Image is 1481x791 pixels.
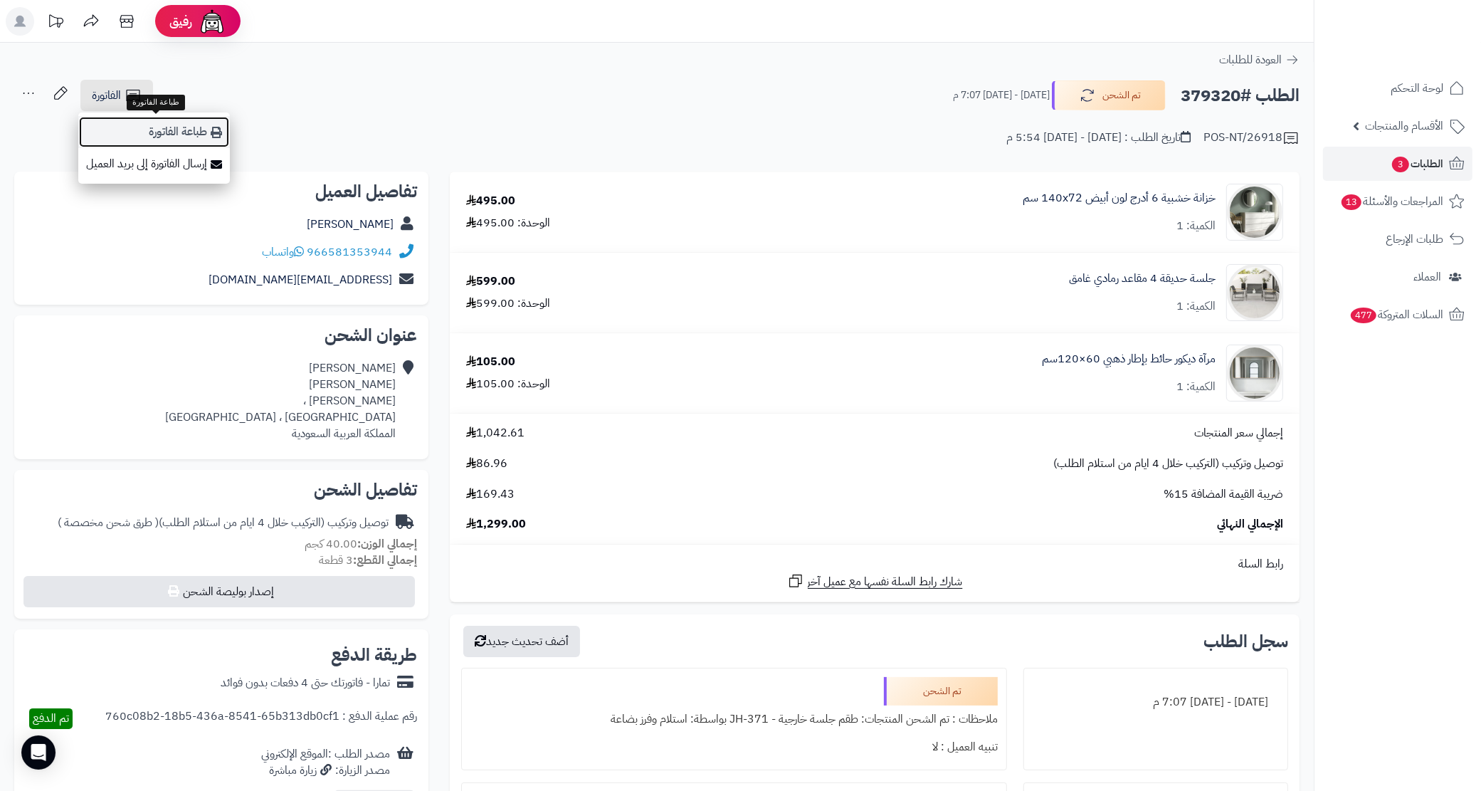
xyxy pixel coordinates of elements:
[105,708,417,729] div: رقم عملية الدفع : 760c08b2-18b5-436a-8541-65b313db0cf1
[1033,688,1279,716] div: [DATE] - [DATE] 7:07 م
[466,516,526,533] span: 1,299.00
[21,735,56,770] div: Open Intercom Messenger
[1391,156,1410,173] span: 3
[1349,305,1443,325] span: السلات المتروكة
[466,456,507,472] span: 86.96
[209,271,392,288] a: [EMAIL_ADDRESS][DOMAIN_NAME]
[466,193,515,209] div: 495.00
[1042,351,1216,367] a: مرآة ديكور حائط بإطار ذهبي 60×120سم
[38,7,73,39] a: تحديثات المنصة
[78,148,230,180] a: إرسال الفاتورة إلى بريد العميل
[1219,51,1282,68] span: العودة للطلبات
[221,675,390,691] div: تمارا - فاتورتك حتى 4 دفعات بدون فوائد
[1323,298,1472,332] a: السلات المتروكة477
[1217,516,1283,533] span: الإجمالي النهائي
[1384,11,1467,41] img: logo-2.png
[58,514,159,531] span: ( طرق شحن مخصصة )
[198,7,226,36] img: ai-face.png
[165,360,396,441] div: [PERSON_NAME] [PERSON_NAME] [PERSON_NAME] ، [GEOGRAPHIC_DATA] ، [GEOGRAPHIC_DATA] المملكة العربية...
[1323,71,1472,105] a: لوحة التحكم
[466,376,550,392] div: الوحدة: 105.00
[26,327,417,344] h2: عنوان الشحن
[470,733,998,761] div: تنبيه العميل : لا
[58,515,389,531] div: توصيل وتركيب (التركيب خلال 4 ايام من استلام الطلب)
[953,88,1050,103] small: [DATE] - [DATE] 7:07 م
[331,646,417,664] h2: طريقة الدفع
[1323,184,1472,219] a: المراجعات والأسئلة13
[1006,130,1191,146] div: تاريخ الطلب : [DATE] - [DATE] 5:54 م
[1023,190,1216,206] a: خزانة خشبية 6 أدرج لون أبيض 140x72 سم
[466,354,515,370] div: 105.00
[1365,116,1443,136] span: الأقسام والمنتجات
[1349,307,1378,324] span: 477
[307,216,394,233] a: [PERSON_NAME]
[787,572,963,590] a: شارك رابط السلة نفسها مع عميل آخر
[466,215,550,231] div: الوحدة: 495.00
[33,710,69,727] span: تم الدفع
[466,295,550,312] div: الوحدة: 599.00
[1203,633,1288,650] h3: سجل الطلب
[466,486,515,503] span: 169.43
[470,706,998,733] div: ملاحظات : تم الشحن المنتجات: طقم جلسة خارجية - JH-371 بواسطة: استلام وفرز بضاعة
[1164,486,1283,503] span: ضريبة القيمة المضافة 15%
[261,763,390,779] div: مصدر الزيارة: زيارة مباشرة
[1053,456,1283,472] span: توصيل وتركيب (التركيب خلال 4 ايام من استلام الطلب)
[1052,80,1166,110] button: تم الشحن
[26,183,417,200] h2: تفاصيل العميل
[307,243,392,261] a: 966581353944
[319,552,417,569] small: 3 قطعة
[1176,218,1216,234] div: الكمية: 1
[1227,345,1282,402] img: 1753181159-1-90x90.jpg
[261,746,390,779] div: مصدر الطلب :الموقع الإلكتروني
[26,481,417,498] h2: تفاصيل الشحن
[262,243,304,261] a: واتساب
[463,626,580,657] button: أضف تحديث جديد
[1386,229,1443,249] span: طلبات الإرجاع
[1227,184,1282,241] img: 1746709299-1702541934053-68567865785768-1000x1000-90x90.jpg
[1323,222,1472,256] a: طلبات الإرجاع
[305,535,417,552] small: 40.00 كجم
[169,13,192,30] span: رفيق
[357,535,417,552] strong: إجمالي الوزن:
[1340,192,1443,211] span: المراجعات والأسئلة
[466,425,525,441] span: 1,042.61
[1176,298,1216,315] div: الكمية: 1
[80,80,153,111] a: الفاتورة
[1323,147,1472,181] a: الطلبات3
[1203,130,1300,147] div: POS-NT/26918
[92,87,121,104] span: الفاتورة
[884,677,998,706] div: تم الشحن
[1227,264,1282,321] img: 1754462711-110119010022-90x90.jpg
[1181,81,1300,110] h2: الطلب #379320
[78,116,230,148] a: طباعة الفاتورة
[23,576,415,607] button: إصدار بوليصة الشحن
[1341,194,1363,211] span: 13
[1323,260,1472,294] a: العملاء
[1391,154,1443,174] span: الطلبات
[1219,51,1300,68] a: العودة للطلبات
[1413,267,1441,287] span: العملاء
[808,574,963,590] span: شارك رابط السلة نفسها مع عميل آخر
[1176,379,1216,395] div: الكمية: 1
[466,273,515,290] div: 599.00
[353,552,417,569] strong: إجمالي القطع:
[1069,271,1216,287] a: جلسة حديقة 4 مقاعد رمادي غامق
[1391,78,1443,98] span: لوحة التحكم
[1194,425,1283,441] span: إجمالي سعر المنتجات
[127,95,185,110] div: طباعة الفاتورة
[455,556,1294,572] div: رابط السلة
